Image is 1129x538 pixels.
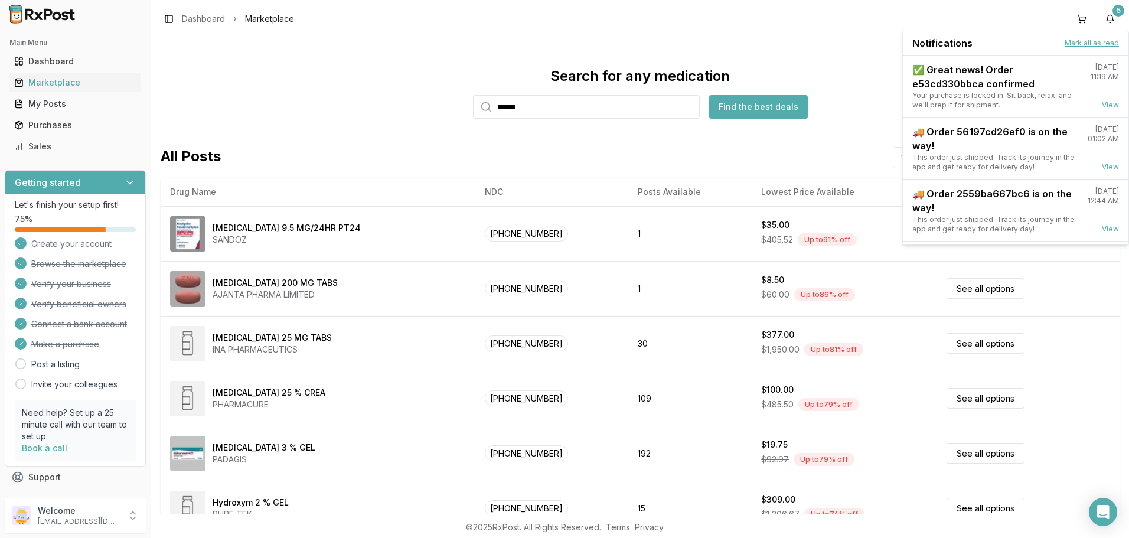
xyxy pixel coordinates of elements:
[170,436,205,471] img: Diclofenac Sodium 3 % GEL
[628,481,752,536] td: 15
[761,439,788,451] div: $19.75
[170,381,205,416] img: Methyl Salicylate 25 % CREA
[31,379,118,390] a: Invite your colleagues
[31,258,126,270] span: Browse the marketplace
[912,215,1078,234] div: This order just shipped. Track its journey in the app and get ready for delivery day!
[1102,224,1119,234] a: View
[213,234,361,246] div: SANDOZ
[5,73,146,92] button: Marketplace
[5,94,146,113] button: My Posts
[1095,125,1119,134] div: [DATE]
[9,136,141,157] a: Sales
[213,332,332,344] div: [MEDICAL_DATA] 25 MG TABS
[752,178,937,206] th: Lowest Price Available
[485,500,568,516] span: [PHONE_NUMBER]
[475,178,629,206] th: NDC
[1112,5,1124,17] div: 5
[912,36,973,50] span: Notifications
[485,226,568,242] span: [PHONE_NUMBER]
[9,51,141,72] a: Dashboard
[912,63,1081,91] div: ✅ Great news! Order e53cd330bbca confirmed
[213,387,325,399] div: [MEDICAL_DATA] 25 % CREA
[14,98,136,110] div: My Posts
[761,399,794,410] span: $485.50
[170,271,205,307] img: Entacapone 200 MG TABS
[1102,162,1119,172] a: View
[161,178,475,206] th: Drug Name
[709,95,808,119] button: Find the best deals
[947,443,1024,464] a: See all options
[5,52,146,71] button: Dashboard
[31,238,112,250] span: Create your account
[213,454,315,465] div: PADAGIS
[15,175,81,190] h3: Getting started
[804,343,863,356] div: Up to 81 % off
[1088,196,1119,206] div: 12:44 AM
[31,298,126,310] span: Verify beneficial owners
[1102,100,1119,110] a: View
[804,508,864,521] div: Up to 74 % off
[761,274,784,286] div: $8.50
[628,371,752,426] td: 109
[485,335,568,351] span: [PHONE_NUMBER]
[213,497,289,508] div: Hydroxym 2 % GEL
[761,234,793,246] span: $405.52
[485,445,568,461] span: [PHONE_NUMBER]
[182,13,225,25] a: Dashboard
[31,318,127,330] span: Connect a bank account
[947,333,1024,354] a: See all options
[38,517,120,526] p: [EMAIL_ADDRESS][DOMAIN_NAME]
[761,289,789,301] span: $60.00
[15,213,32,225] span: 75 %
[947,278,1024,299] a: See all options
[31,278,111,290] span: Verify your business
[628,178,752,206] th: Posts Available
[31,358,80,370] a: Post a listing
[9,93,141,115] a: My Posts
[245,13,294,25] span: Marketplace
[1095,187,1119,196] div: [DATE]
[628,206,752,261] td: 1
[1088,134,1119,144] div: 01:02 AM
[1091,72,1119,81] div: 11:19 AM
[170,491,205,526] img: Hydroxym 2 % GEL
[9,72,141,93] a: Marketplace
[213,289,338,301] div: AJANTA PHARMA LIMITED
[31,338,99,350] span: Make a purchase
[170,326,205,361] img: Diclofenac Potassium 25 MG TABS
[485,390,568,406] span: [PHONE_NUMBER]
[5,488,146,509] button: Feedback
[5,116,146,135] button: Purchases
[912,125,1078,153] div: 🚚 Order 56197cd26ef0 is on the way!
[628,316,752,371] td: 30
[628,426,752,481] td: 192
[213,277,338,289] div: [MEDICAL_DATA] 200 MG TABS
[761,384,794,396] div: $100.00
[606,522,630,532] a: Terms
[14,77,136,89] div: Marketplace
[14,119,136,131] div: Purchases
[635,522,664,532] a: Privacy
[9,115,141,136] a: Purchases
[5,137,146,156] button: Sales
[22,443,67,453] a: Book a call
[14,141,136,152] div: Sales
[798,233,857,246] div: Up to 91 % off
[12,506,31,525] img: User avatar
[761,454,789,465] span: $92.97
[947,388,1024,409] a: See all options
[9,38,141,47] h2: Main Menu
[947,498,1024,519] a: See all options
[170,216,205,252] img: Rivastigmine 9.5 MG/24HR PT24
[161,147,221,168] span: All Posts
[761,494,795,506] div: $309.00
[213,442,315,454] div: [MEDICAL_DATA] 3 % GEL
[182,13,294,25] nav: breadcrumb
[1101,9,1120,28] button: 5
[761,329,794,341] div: $377.00
[912,91,1081,110] div: Your purchase is locked in. Sit back, relax, and we'll prep it for shipment.
[798,398,859,411] div: Up to 79 % off
[5,5,80,24] img: RxPost Logo
[893,147,951,168] button: Sort by
[1089,498,1117,526] div: Open Intercom Messenger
